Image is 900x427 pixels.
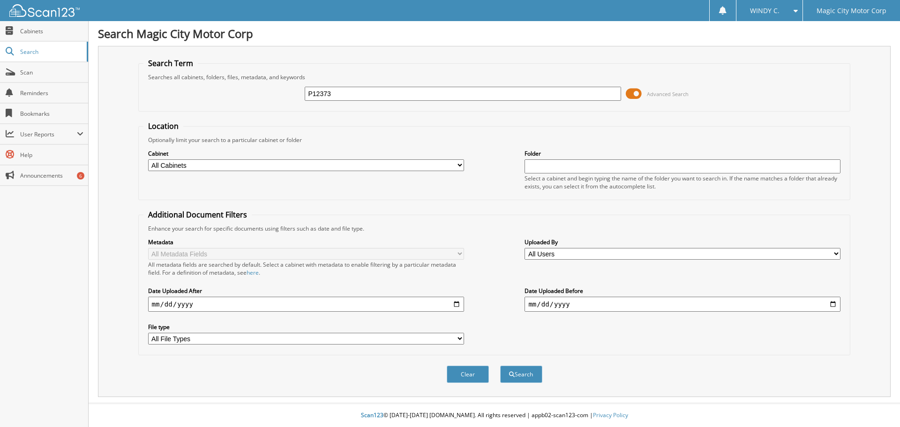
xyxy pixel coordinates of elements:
div: © [DATE]-[DATE] [DOMAIN_NAME]. All rights reserved | appb02-scan123-com | [89,404,900,427]
legend: Location [143,121,183,131]
div: Enhance your search for specific documents using filters such as date and file type. [143,225,846,232]
span: Announcements [20,172,83,180]
div: Optionally limit your search to a particular cabinet or folder [143,136,846,144]
div: All metadata fields are searched by default. Select a cabinet with metadata to enable filtering b... [148,261,464,277]
span: User Reports [20,130,77,138]
legend: Search Term [143,58,198,68]
span: WINDY C. [750,8,780,14]
span: Reminders [20,89,83,97]
span: Help [20,151,83,159]
span: Advanced Search [647,90,689,97]
label: Folder [525,150,840,157]
a: here [247,269,259,277]
span: Cabinets [20,27,83,35]
legend: Additional Document Filters [143,210,252,220]
span: Magic City Motor Corp [817,8,886,14]
span: Scan123 [361,411,383,419]
h1: Search Magic City Motor Corp [98,26,891,41]
label: Uploaded By [525,238,840,246]
div: Searches all cabinets, folders, files, metadata, and keywords [143,73,846,81]
input: start [148,297,464,312]
span: Search [20,48,82,56]
div: Select a cabinet and begin typing the name of the folder you want to search in. If the name match... [525,174,840,190]
a: Privacy Policy [593,411,628,419]
span: Scan [20,68,83,76]
label: Date Uploaded Before [525,287,840,295]
div: 6 [77,172,84,180]
img: scan123-logo-white.svg [9,4,80,17]
label: Metadata [148,238,464,246]
button: Search [500,366,542,383]
label: Cabinet [148,150,464,157]
button: Clear [447,366,489,383]
label: Date Uploaded After [148,287,464,295]
input: end [525,297,840,312]
span: Bookmarks [20,110,83,118]
label: File type [148,323,464,331]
